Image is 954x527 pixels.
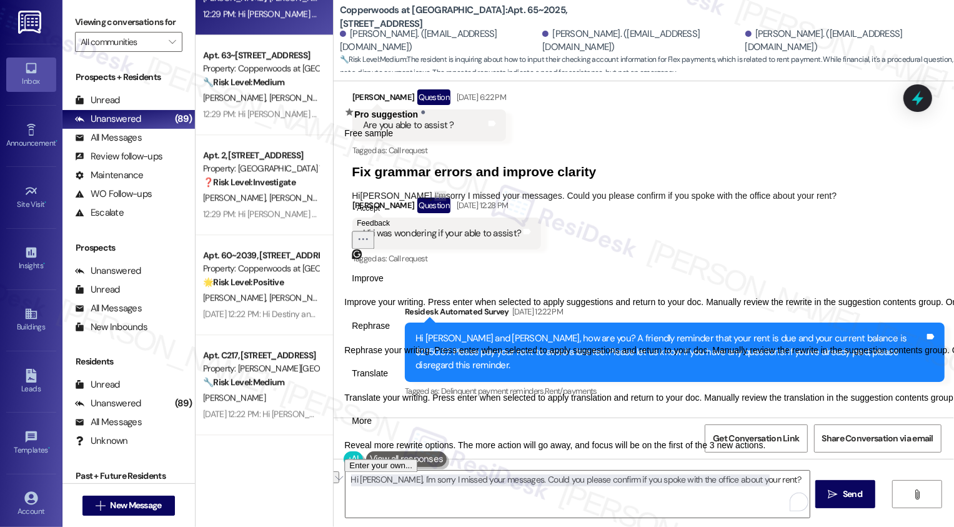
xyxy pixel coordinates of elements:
strong: 🔧 Risk Level: Medium [203,376,284,388]
div: Unread [75,94,120,107]
div: Unanswered [75,113,141,126]
a: Buildings [6,303,56,337]
span: [PERSON_NAME] [269,292,331,303]
div: Escalate [75,206,124,219]
div: Unread [75,283,120,296]
span: • [45,198,47,207]
textarea: To enrich screen reader interactions, please activate Accessibility in Grammarly extension settings [345,471,810,518]
div: Unknown [75,434,128,448]
div: Past + Future Residents [62,469,195,483]
i:  [96,501,105,511]
div: [PERSON_NAME] [352,89,506,109]
input: All communities [81,32,162,52]
div: [PERSON_NAME]. ([EMAIL_ADDRESS][DOMAIN_NAME]) [340,28,539,54]
div: Unanswered [75,397,141,410]
div: WO Follow-ups [75,188,152,201]
span: Send [843,488,862,501]
div: Apt. 63~[STREET_ADDRESS] [203,49,319,62]
div: Unread [75,378,120,391]
div: Property: Copperwoods at [GEOGRAPHIC_DATA] [203,262,319,275]
a: Site Visit • [6,181,56,214]
span: [PERSON_NAME] [203,292,269,303]
a: Leads [6,365,56,399]
div: Prospects [62,241,195,254]
a: Insights • [6,242,56,276]
div: Property: [GEOGRAPHIC_DATA] Townhomes [203,162,319,175]
i:  [828,489,838,499]
div: Unanswered [75,264,141,278]
strong: ❓ Risk Level: Investigate [203,176,296,188]
div: Property: [PERSON_NAME][GEOGRAPHIC_DATA] [203,362,319,375]
span: [PERSON_NAME] [203,92,269,103]
div: All Messages [75,302,142,315]
div: [DATE] 6:22 PM [454,91,506,104]
div: Residents [62,355,195,368]
div: Apt. C217, [STREET_ADDRESS] [203,349,319,362]
a: Templates • [6,426,56,460]
div: (89) [172,109,195,129]
div: All Messages [75,131,142,144]
strong: 🌟 Risk Level: Positive [203,276,284,288]
span: [PERSON_NAME] [269,92,331,103]
div: Apt. 60~2039, [STREET_ADDRESS] [203,249,319,262]
button: New Message [82,496,175,516]
i:  [169,37,176,47]
strong: 🔧 Risk Level: Medium [340,54,406,64]
b: Copperwoods at [GEOGRAPHIC_DATA]: Apt. 65~2025, [STREET_ADDRESS] [340,4,590,31]
div: Prospects + Residents [62,71,195,84]
span: New Message [110,499,161,512]
div: [PERSON_NAME]. ([EMAIL_ADDRESS][DOMAIN_NAME]) [745,28,945,54]
span: [PERSON_NAME] [203,192,269,203]
div: (89) [172,394,195,413]
a: Inbox [6,58,56,91]
div: All Messages [75,416,142,429]
button: Send [815,480,876,508]
span: • [48,444,50,453]
span: [PERSON_NAME] [203,392,266,403]
span: [PERSON_NAME] [269,192,331,203]
strong: 🔧 Risk Level: Medium [203,76,284,88]
i:  [913,489,922,499]
span: : The resident is inquiring about how to input their checking account information for Flex paymen... [340,53,954,80]
div: Apt. 2, [STREET_ADDRESS] [203,149,319,162]
div: Property: Copperwoods at [GEOGRAPHIC_DATA] [203,62,319,75]
span: • [43,259,45,268]
label: Viewing conversations for [75,13,182,32]
span: • [56,137,57,146]
div: Review follow-ups [75,150,162,163]
div: [PERSON_NAME]. ([EMAIL_ADDRESS][DOMAIN_NAME]) [542,28,742,54]
div: Maintenance [75,169,144,182]
img: ResiDesk Logo [18,11,44,34]
div: New Inbounds [75,321,147,334]
div: Question [417,89,450,105]
a: Account [6,488,56,521]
